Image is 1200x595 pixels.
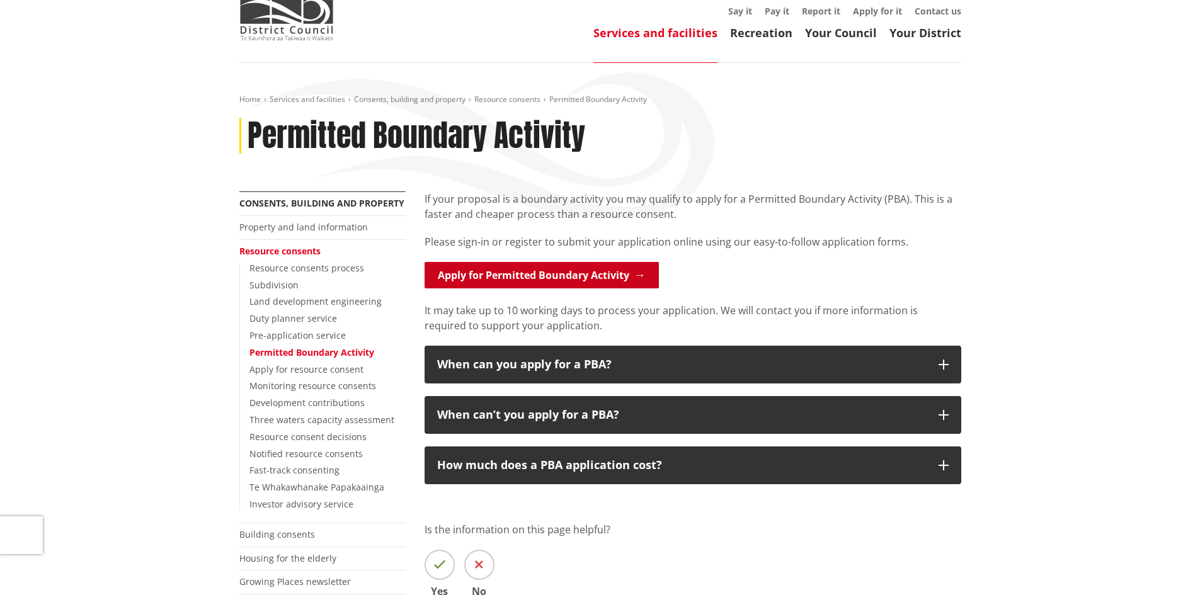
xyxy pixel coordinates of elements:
a: Resource consent decisions [249,431,367,443]
a: Building consents [239,528,315,540]
button: When can you apply for a PBA? [425,346,961,383]
a: Duty planner service [249,312,337,324]
a: Subdivision [249,279,299,291]
a: Land development engineering [249,295,382,307]
button: How much does a PBA application cost? [425,446,961,484]
div: When can you apply for a PBA? [437,358,926,371]
a: Housing for the elderly [239,552,336,564]
p: If your proposal is a boundary activity you may qualify to apply for a Permitted Boundary Activit... [425,191,961,222]
a: Te Whakawhanake Papakaainga [249,481,384,493]
a: Home [239,94,261,105]
a: Report it [802,5,840,17]
a: Notified resource consents [249,448,363,460]
nav: breadcrumb [239,94,961,105]
a: Permitted Boundary Activity [249,346,374,358]
p: It may take up to 10 working days to process your application. We will contact you if more inform... [425,303,961,333]
a: Resource consents [474,94,540,105]
a: Pay it [765,5,789,17]
h1: Permitted Boundary Activity [248,118,585,154]
div: When can’t you apply for a PBA? [437,409,926,421]
a: Growing Places newsletter [239,575,351,587]
a: Recreation [730,25,792,40]
a: Your Council [805,25,877,40]
p: Please sign-in or register to submit your application online using our easy-to-follow application... [425,234,961,249]
a: Your District [889,25,961,40]
a: Resource consents [239,245,321,257]
a: Development contributions [249,397,365,409]
a: Pre-application service [249,329,346,341]
a: Resource consents process [249,262,364,274]
a: Three waters capacity assessment [249,414,394,426]
a: Fast-track consenting [249,464,340,476]
a: Services and facilities [593,25,717,40]
a: Investor advisory service [249,498,353,510]
a: Contact us [915,5,961,17]
span: Permitted Boundary Activity [549,94,647,105]
a: Property and land information [239,221,368,233]
a: Apply for Permitted Boundary Activity [425,262,659,288]
p: Is the information on this page helpful? [425,522,961,537]
div: How much does a PBA application cost? [437,459,926,472]
button: When can’t you apply for a PBA? [425,396,961,434]
a: Monitoring resource consents [249,380,376,392]
a: Consents, building and property [354,94,466,105]
a: Apply for resource consent [249,363,363,375]
iframe: Messenger Launcher [1142,542,1187,587]
a: Apply for it [853,5,902,17]
a: Services and facilities [270,94,345,105]
a: Consents, building and property [239,197,404,209]
a: Say it [728,5,752,17]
